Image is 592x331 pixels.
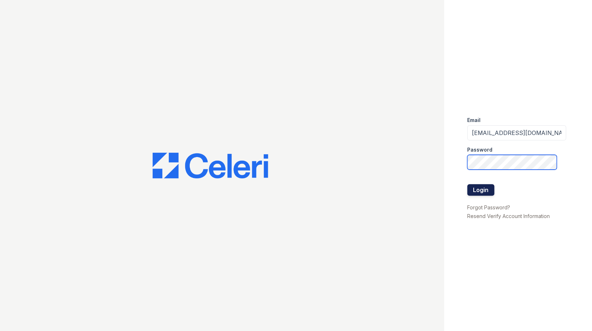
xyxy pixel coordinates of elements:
a: Forgot Password? [467,204,510,210]
label: Password [467,146,492,153]
button: Login [467,184,494,196]
a: Resend Verify Account Information [467,213,550,219]
label: Email [467,117,481,124]
img: CE_Logo_Blue-a8612792a0a2168367f1c8372b55b34899dd931a85d93a1a3d3e32e68fde9ad4.png [153,153,268,179]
